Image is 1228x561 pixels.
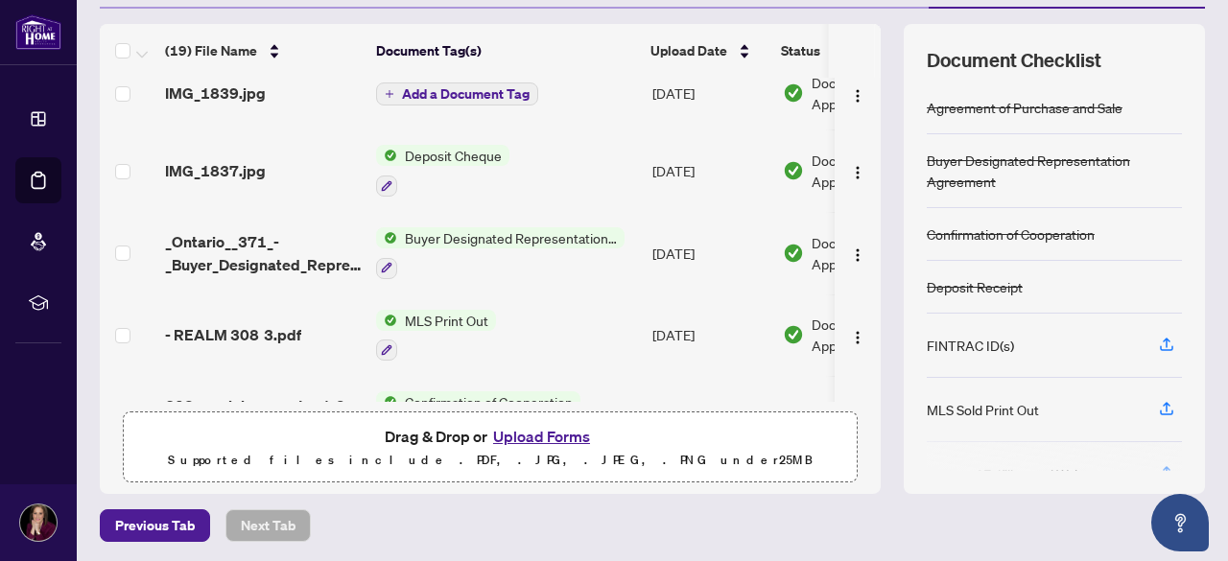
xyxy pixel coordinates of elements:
[376,227,625,279] button: Status IconBuyer Designated Representation Agreement
[812,150,931,192] span: Document Approved
[645,57,775,129] td: [DATE]
[15,14,61,50] img: logo
[1151,494,1209,551] button: Open asap
[135,449,845,472] p: Supported files include .PDF, .JPG, .JPEG, .PNG under 25 MB
[397,391,580,412] span: Confirmation of Cooperation
[927,399,1039,420] div: MLS Sold Print Out
[376,310,496,362] button: Status IconMLS Print Out
[368,24,643,78] th: Document Tag(s)
[645,212,775,294] td: [DATE]
[781,40,820,61] span: Status
[927,335,1014,356] div: FINTRAC ID(s)
[812,232,931,274] span: Document Approved
[385,89,394,99] span: plus
[402,87,530,101] span: Add a Document Tag
[643,24,773,78] th: Upload Date
[842,78,873,108] button: Logo
[850,330,865,345] img: Logo
[165,82,266,105] span: IMG_1839.jpg
[100,509,210,542] button: Previous Tab
[645,129,775,212] td: [DATE]
[927,47,1101,74] span: Document Checklist
[115,510,195,541] span: Previous Tab
[376,227,397,248] img: Status Icon
[850,165,865,180] img: Logo
[850,247,865,263] img: Logo
[927,97,1122,118] div: Agreement of Purchase and Sale
[650,40,727,61] span: Upload Date
[487,424,596,449] button: Upload Forms
[927,276,1023,297] div: Deposit Receipt
[397,227,625,248] span: Buyer Designated Representation Agreement
[376,145,509,197] button: Status IconDeposit Cheque
[397,310,496,331] span: MLS Print Out
[842,155,873,186] button: Logo
[165,323,301,346] span: - REALM 308 3.pdf
[165,40,257,61] span: (19) File Name
[927,223,1095,245] div: Confirmation of Cooperation
[165,159,266,182] span: IMG_1837.jpg
[645,294,775,377] td: [DATE]
[842,238,873,269] button: Logo
[773,24,936,78] th: Status
[225,509,311,542] button: Next Tab
[376,82,538,105] button: Add a Document Tag
[783,243,804,264] img: Document Status
[20,504,57,541] img: Profile Icon
[385,424,596,449] span: Drag & Drop or
[812,314,931,356] span: Document Approved
[812,396,931,438] span: Document Needs Work
[376,81,538,105] button: Add a Document Tag
[645,376,775,458] td: [DATE]
[783,160,804,181] img: Document Status
[397,145,509,166] span: Deposit Cheque
[165,230,361,276] span: _Ontario__371_-_Buyer_Designated_Representation_Agreement_-_Authority_for_Purchase_or_Lease__1_.pdf
[376,145,397,166] img: Status Icon
[812,72,931,114] span: Document Approved
[124,412,857,483] span: Drag & Drop orUpload FormsSupported files include .PDF, .JPG, .JPEG, .PNG under25MB
[376,391,637,443] button: Status IconConfirmation of Cooperation
[157,24,368,78] th: (19) File Name
[850,88,865,104] img: Logo
[165,394,361,440] span: 308_appleby_counter 1 2 3.pdf
[376,310,397,331] img: Status Icon
[927,150,1182,192] div: Buyer Designated Representation Agreement
[783,82,804,104] img: Document Status
[783,324,804,345] img: Document Status
[842,319,873,350] button: Logo
[376,391,397,412] img: Status Icon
